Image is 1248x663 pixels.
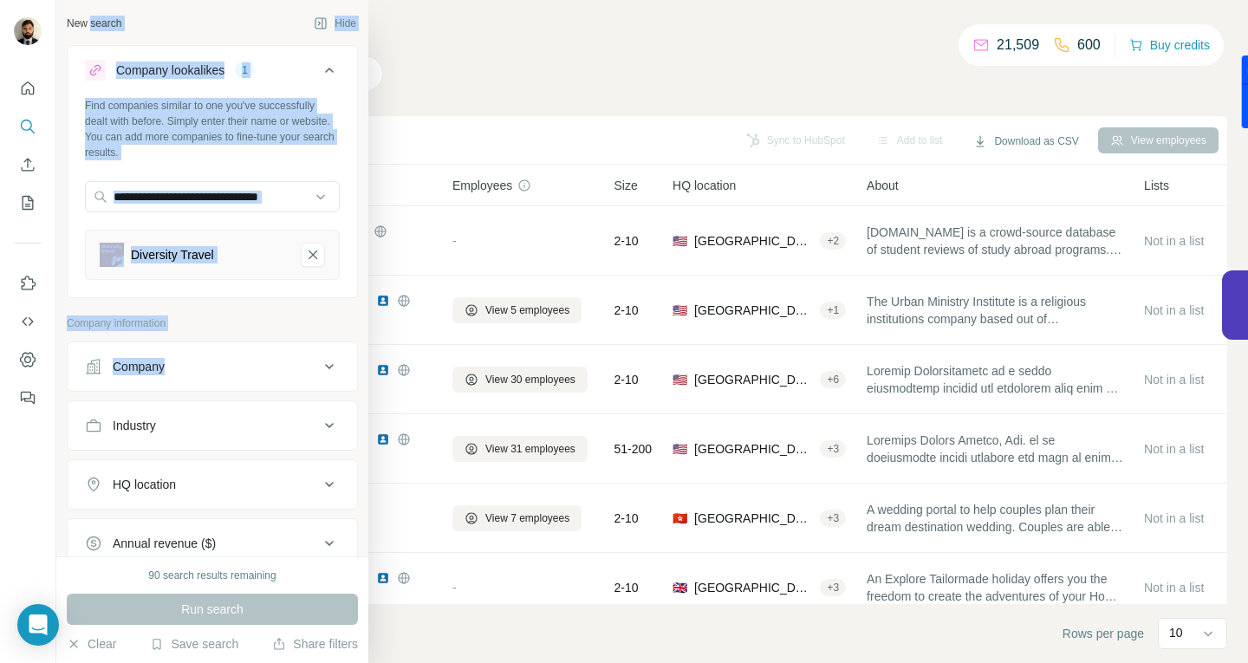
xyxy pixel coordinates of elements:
span: - [452,234,457,248]
div: + 3 [820,580,846,595]
span: Not in a list [1144,581,1204,595]
button: Save search [150,635,238,653]
button: Search [14,111,42,142]
p: Company information [67,315,358,331]
div: 90 search results remaining [148,568,276,583]
span: Employees [452,177,512,194]
span: Loremips Dolors Ametco, Adi. el se doeiusmodte incidi utlabore etd magn al enim adminim’v quis no... [867,432,1123,466]
div: Diversity Travel [131,246,214,263]
div: + 3 [820,441,846,457]
h4: Search [151,21,1227,45]
div: + 1 [820,302,846,318]
button: Download as CSV [961,128,1090,154]
button: Use Surfe API [14,306,42,337]
p: 21,509 [997,35,1039,55]
span: Not in a list [1144,234,1204,248]
span: View 31 employees [485,441,575,457]
span: 🇺🇸 [673,440,687,458]
span: Not in a list [1144,373,1204,387]
div: New search [67,16,121,31]
span: [DOMAIN_NAME] is a crowd-source database of student reviews of study abroad programs. More than 1... [867,224,1123,258]
button: Quick start [14,73,42,104]
button: Company lookalikes1 [68,49,357,98]
span: 🇬🇧 [673,579,687,596]
button: Clear [67,635,116,653]
span: Size [614,177,638,194]
span: [GEOGRAPHIC_DATA], [US_STATE] [694,371,813,388]
span: 🇺🇸 [673,302,687,319]
span: 2-10 [614,510,639,527]
p: 10 [1169,624,1183,641]
span: [GEOGRAPHIC_DATA], [US_STATE] [694,232,813,250]
button: Dashboard [14,344,42,375]
img: LinkedIn logo [376,432,390,446]
div: + 3 [820,510,846,526]
span: The Urban Ministry Institute is a religious institutions company based out of [GEOGRAPHIC_DATA]. [867,293,1123,328]
div: Annual revenue ($) [113,535,216,552]
button: Industry [68,405,357,446]
span: 2-10 [614,579,639,596]
button: View 31 employees [452,436,588,462]
div: Company [113,358,165,375]
div: Find companies similar to one you've successfully dealt with before. Simply enter their name or w... [85,98,340,160]
span: - [452,581,457,595]
div: Open Intercom Messenger [17,604,59,646]
div: 1 [235,62,255,78]
button: Share filters [272,635,358,653]
span: Not in a list [1144,511,1204,525]
span: About [867,177,899,194]
p: 600 [1077,35,1101,55]
button: View 5 employees [452,297,582,323]
span: [GEOGRAPHIC_DATA], [GEOGRAPHIC_DATA] [694,579,813,596]
div: + 6 [820,372,846,387]
button: Use Surfe on LinkedIn [14,268,42,299]
span: 🇺🇸 [673,232,687,250]
button: My lists [14,187,42,218]
span: View 30 employees [485,372,575,387]
span: Rows per page [1063,625,1144,642]
span: [GEOGRAPHIC_DATA], [GEOGRAPHIC_DATA] [694,302,813,319]
button: View 7 employees [452,505,582,531]
button: Buy credits [1129,33,1210,57]
span: 🇺🇸 [673,371,687,388]
img: LinkedIn logo [376,363,390,377]
button: Enrich CSV [14,149,42,180]
button: Diversity Travel-remove-button [301,243,325,267]
span: View 7 employees [485,510,569,526]
span: A wedding portal to help couples plan their dream destination wedding. Couples are able to find a... [867,501,1123,536]
button: HQ location [68,464,357,505]
span: [GEOGRAPHIC_DATA], [US_STATE] [694,440,813,458]
button: Feedback [14,382,42,413]
span: 51-200 [614,440,653,458]
div: Industry [113,417,156,434]
span: An Explore Tailormade holiday offers you the freedom to create the adventures of your Home About ... [867,570,1123,605]
button: Company [68,346,357,387]
span: Lists [1144,177,1169,194]
span: Not in a list [1144,442,1204,456]
button: Annual revenue ($) [68,523,357,564]
img: Diversity Travel-logo [100,243,124,267]
span: [GEOGRAPHIC_DATA], [GEOGRAPHIC_DATA] [694,510,813,527]
span: View 5 employees [485,302,569,318]
span: 🇭🇰 [673,510,687,527]
img: LinkedIn logo [376,571,390,585]
span: Loremip Dolorsitametc ad e seddo eiusmodtemp incidid utl etdolorem aliq enim a mini ve quisnost e... [867,362,1123,397]
img: Avatar [14,17,42,45]
span: 2-10 [614,371,639,388]
button: Hide [302,10,368,36]
span: Not in a list [1144,303,1204,317]
span: 2-10 [614,302,639,319]
div: Company lookalikes [116,62,224,79]
button: View 30 employees [452,367,588,393]
img: LinkedIn logo [376,294,390,308]
span: 2-10 [614,232,639,250]
span: HQ location [673,177,736,194]
div: + 2 [820,233,846,249]
div: HQ location [113,476,176,493]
